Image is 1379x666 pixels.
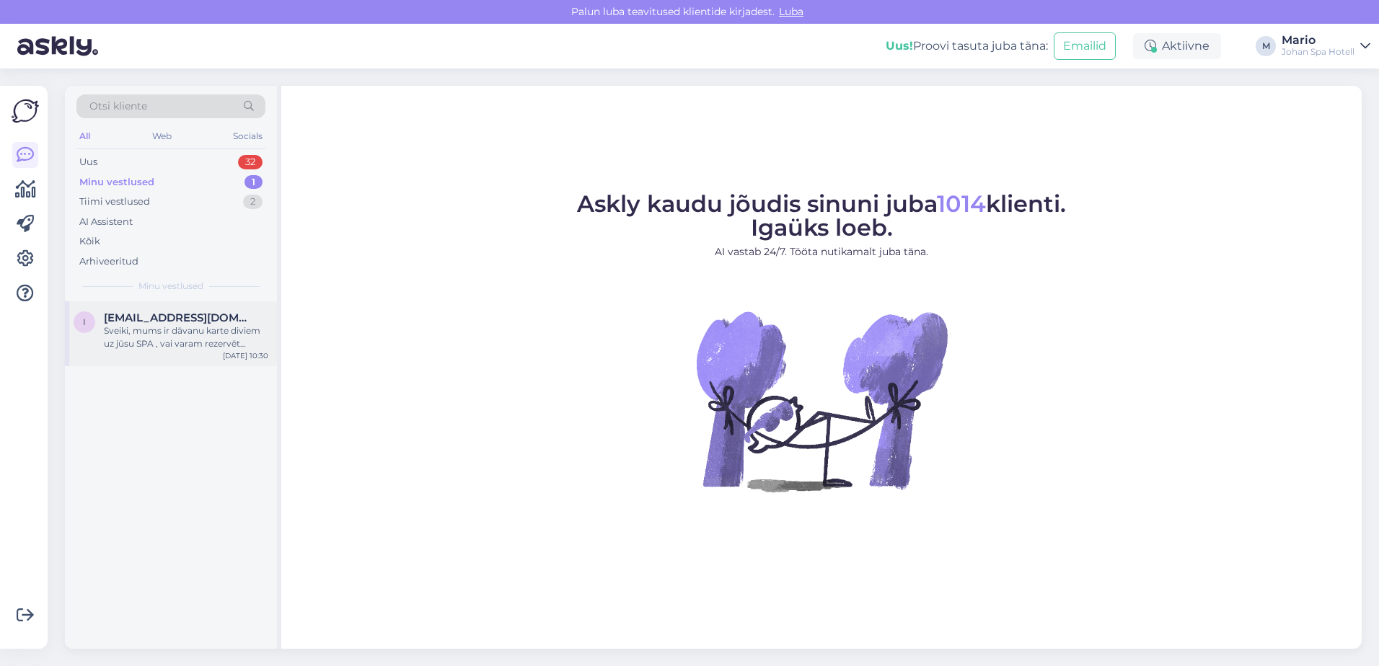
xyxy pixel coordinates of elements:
[238,155,263,169] div: 32
[775,5,808,18] span: Luba
[79,195,150,209] div: Tiimi vestlused
[1054,32,1116,60] button: Emailid
[937,190,986,218] span: 1014
[1133,33,1221,59] div: Aktiivne
[577,244,1066,259] p: AI vastab 24/7. Tööta nutikamalt juba täna.
[223,350,268,361] div: [DATE] 10:30
[1256,36,1276,56] div: M
[79,254,138,269] div: Arhiveeritud
[1282,46,1354,58] div: Johan Spa Hotell
[79,234,100,249] div: Kõik
[104,311,254,324] span: izalitis@inbox.lv
[76,127,93,146] div: All
[886,39,913,53] b: Uus!
[104,324,268,350] div: Sveiki, mums ir dāvanu karte diviem uz jūsu SPA , vai varam rezervēt numuriņu uz 09.10.20-1010.25...
[149,127,175,146] div: Web
[79,215,133,229] div: AI Assistent
[692,271,951,530] img: No Chat active
[79,155,97,169] div: Uus
[79,175,154,190] div: Minu vestlused
[230,127,265,146] div: Socials
[577,190,1066,241] span: Askly kaudu jõudis sinuni juba klienti. Igaüks loeb.
[244,175,263,190] div: 1
[1282,35,1370,58] a: MarioJohan Spa Hotell
[12,97,39,125] img: Askly Logo
[138,280,203,293] span: Minu vestlused
[886,37,1048,55] div: Proovi tasuta juba täna:
[89,99,147,114] span: Otsi kliente
[1282,35,1354,46] div: Mario
[83,316,86,327] span: i
[243,195,263,209] div: 2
